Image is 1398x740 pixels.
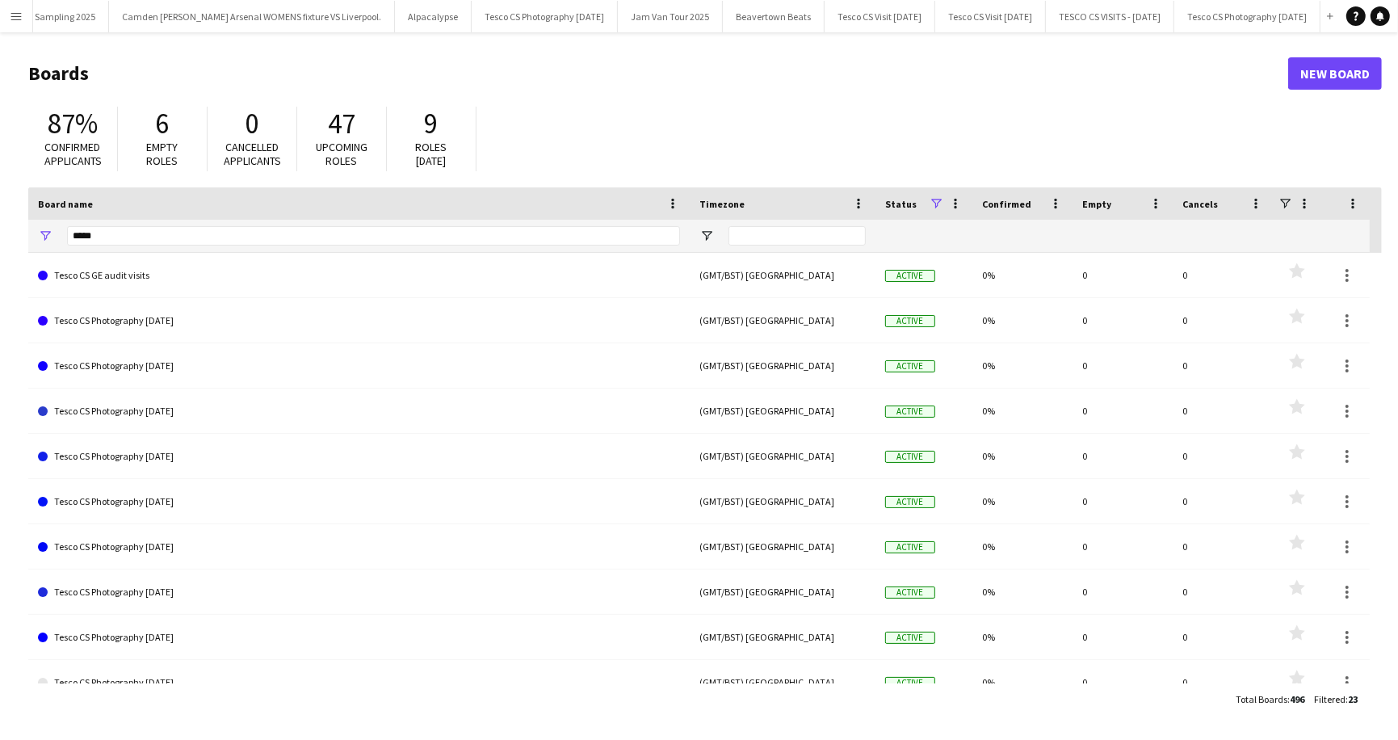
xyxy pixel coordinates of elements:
[67,226,680,246] input: Board name Filter Input
[1082,198,1111,210] span: Empty
[2,1,109,32] button: NUS Sampling 2025
[723,1,825,32] button: Beavertown Beats
[690,389,875,433] div: (GMT/BST) [GEOGRAPHIC_DATA]
[618,1,723,32] button: Jam Van Tour 2025
[1046,1,1174,32] button: TESCO CS VISITS - [DATE]
[825,1,935,32] button: Tesco CS Visit [DATE]
[972,343,1073,388] div: 0%
[147,140,178,168] span: Empty roles
[1236,683,1304,715] div: :
[885,451,935,463] span: Active
[1173,434,1273,478] div: 0
[1173,298,1273,343] div: 0
[44,140,102,168] span: Confirmed applicants
[885,315,935,327] span: Active
[935,1,1046,32] button: Tesco CS Visit [DATE]
[224,140,281,168] span: Cancelled applicants
[38,298,680,343] a: Tesco CS Photography [DATE]
[1173,570,1273,614] div: 0
[38,570,680,615] a: Tesco CS Photography [DATE]
[885,541,935,553] span: Active
[690,570,875,614] div: (GMT/BST) [GEOGRAPHIC_DATA]
[1073,479,1173,523] div: 0
[38,198,93,210] span: Board name
[416,140,447,168] span: Roles [DATE]
[885,406,935,418] span: Active
[1073,253,1173,297] div: 0
[699,198,745,210] span: Timezone
[1173,253,1273,297] div: 0
[972,660,1073,704] div: 0%
[972,253,1073,297] div: 0%
[690,660,875,704] div: (GMT/BST) [GEOGRAPHIC_DATA]
[38,434,680,479] a: Tesco CS Photography [DATE]
[38,253,680,298] a: Tesco CS GE audit visits
[38,343,680,389] a: Tesco CS Photography [DATE]
[38,389,680,434] a: Tesco CS Photography [DATE]
[1073,660,1173,704] div: 0
[972,615,1073,659] div: 0%
[38,615,680,660] a: Tesco CS Photography [DATE]
[28,61,1288,86] h1: Boards
[982,198,1031,210] span: Confirmed
[1073,343,1173,388] div: 0
[1236,693,1287,705] span: Total Boards
[425,106,439,141] span: 9
[328,106,355,141] span: 47
[316,140,367,168] span: Upcoming roles
[728,226,866,246] input: Timezone Filter Input
[972,479,1073,523] div: 0%
[1182,198,1218,210] span: Cancels
[690,615,875,659] div: (GMT/BST) [GEOGRAPHIC_DATA]
[395,1,472,32] button: Alpacalypse
[885,677,935,689] span: Active
[1073,615,1173,659] div: 0
[885,270,935,282] span: Active
[1073,524,1173,569] div: 0
[699,229,714,243] button: Open Filter Menu
[1073,389,1173,433] div: 0
[1173,615,1273,659] div: 0
[38,229,52,243] button: Open Filter Menu
[972,570,1073,614] div: 0%
[1173,524,1273,569] div: 0
[1173,479,1273,523] div: 0
[1314,693,1346,705] span: Filtered
[690,479,875,523] div: (GMT/BST) [GEOGRAPHIC_DATA]
[690,434,875,478] div: (GMT/BST) [GEOGRAPHIC_DATA]
[48,106,98,141] span: 87%
[885,496,935,508] span: Active
[109,1,395,32] button: Camden [PERSON_NAME] Arsenal WOMENS fixture VS Liverpool.
[1288,57,1382,90] a: New Board
[690,524,875,569] div: (GMT/BST) [GEOGRAPHIC_DATA]
[1073,570,1173,614] div: 0
[1348,693,1358,705] span: 23
[246,106,259,141] span: 0
[156,106,170,141] span: 6
[1290,693,1304,705] span: 496
[38,660,680,705] a: Tesco CS Photography [DATE]
[690,343,875,388] div: (GMT/BST) [GEOGRAPHIC_DATA]
[885,360,935,372] span: Active
[885,587,935,599] span: Active
[885,632,935,644] span: Active
[1174,1,1320,32] button: Tesco CS Photography [DATE]
[1173,660,1273,704] div: 0
[972,298,1073,343] div: 0%
[38,524,680,570] a: Tesco CS Photography [DATE]
[1173,389,1273,433] div: 0
[472,1,618,32] button: Tesco CS Photography [DATE]
[1073,298,1173,343] div: 0
[1314,683,1358,715] div: :
[972,389,1073,433] div: 0%
[38,479,680,524] a: Tesco CS Photography [DATE]
[885,198,917,210] span: Status
[1073,434,1173,478] div: 0
[690,253,875,297] div: (GMT/BST) [GEOGRAPHIC_DATA]
[972,434,1073,478] div: 0%
[690,298,875,343] div: (GMT/BST) [GEOGRAPHIC_DATA]
[1173,343,1273,388] div: 0
[972,524,1073,569] div: 0%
